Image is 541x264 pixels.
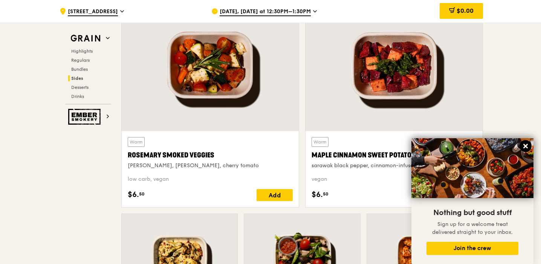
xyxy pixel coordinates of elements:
span: [STREET_ADDRESS] [68,8,118,16]
span: Bundles [71,67,88,72]
img: Ember Smokery web logo [68,109,103,125]
div: Warm [312,137,329,147]
button: Join the crew [426,242,518,255]
img: Grain web logo [68,32,103,45]
div: vegan [312,175,477,183]
span: 50 [323,191,329,197]
div: Rosemary Smoked Veggies [128,150,293,160]
span: [DATE], [DATE] at 12:30PM–1:30PM [220,8,311,16]
img: DSC07876-Edit02-Large.jpeg [411,138,533,198]
div: Warm [128,137,145,147]
span: $6. [312,189,323,200]
span: Highlights [71,49,93,54]
div: sarawak black pepper, cinnamon-infused maple syrup, kale [312,162,477,169]
span: $6. [128,189,139,200]
button: Close [520,140,532,152]
span: Desserts [71,85,89,90]
span: Sides [71,76,83,81]
span: 50 [139,191,145,197]
div: Add [257,189,293,201]
span: $0.00 [457,7,474,14]
div: [PERSON_NAME], [PERSON_NAME], cherry tomato [128,162,293,169]
span: Regulars [71,58,90,63]
span: Drinks [71,94,84,99]
div: Maple Cinnamon Sweet Potato [312,150,477,160]
span: Nothing but good stuff [433,208,512,217]
span: Sign up for a welcome treat delivered straight to your inbox. [432,221,513,235]
div: low carb, vegan [128,175,293,183]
